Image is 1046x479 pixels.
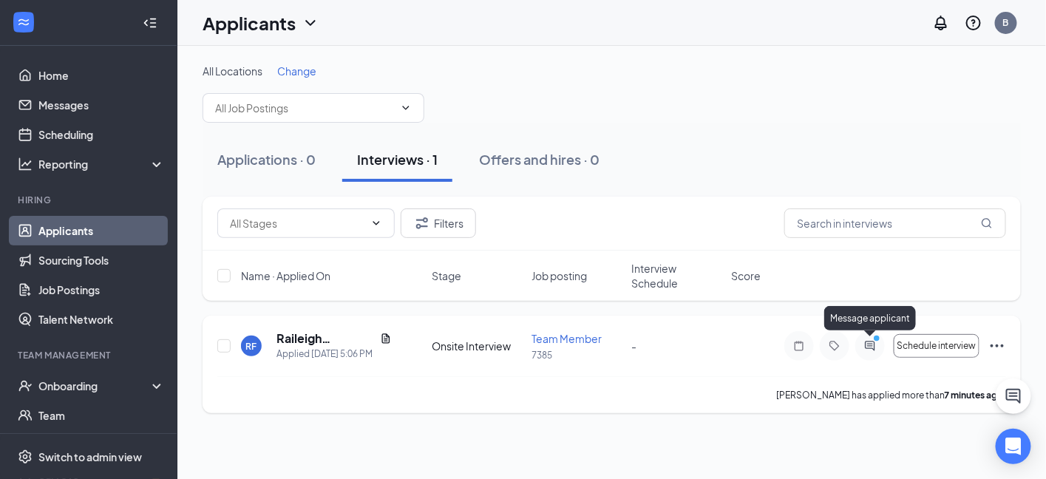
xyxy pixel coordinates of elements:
svg: ChevronDown [302,14,319,32]
h1: Applicants [203,10,296,35]
svg: Analysis [18,157,33,171]
span: Stage [432,268,461,283]
a: Talent Network [38,305,165,334]
a: Home [38,61,165,90]
div: Reporting [38,157,166,171]
div: Applied [DATE] 5:06 PM [276,347,392,361]
a: Messages [38,90,165,120]
svg: MagnifyingGlass [981,217,993,229]
div: Open Intercom Messenger [996,429,1031,464]
button: Schedule interview [894,334,979,358]
div: B [1003,16,1009,29]
a: Team [38,401,165,430]
svg: ActiveChat [861,340,879,352]
span: Score [731,268,761,283]
h5: Raileigh [PERSON_NAME] [276,330,374,347]
svg: PrimaryDot [870,334,888,346]
div: Message applicant [824,306,916,330]
div: Onsite Interview [432,339,523,353]
span: Change [277,64,316,78]
div: RF [246,340,257,353]
svg: Settings [18,449,33,464]
div: Offers and hires · 0 [479,150,600,169]
a: DocumentsCrown [38,430,165,460]
span: Name · Applied On [241,268,330,283]
svg: Collapse [143,16,157,30]
p: [PERSON_NAME] has applied more than . [776,389,1006,401]
svg: Document [380,333,392,344]
div: Switch to admin view [38,449,142,464]
a: Sourcing Tools [38,245,165,275]
p: 7385 [532,349,622,361]
svg: UserCheck [18,378,33,393]
div: Applications · 0 [217,150,316,169]
button: Filter Filters [401,208,476,238]
svg: Note [790,340,808,352]
a: Scheduling [38,120,165,149]
input: All Job Postings [215,100,394,116]
div: Team Management [18,349,162,361]
svg: Notifications [932,14,950,32]
svg: WorkstreamLogo [16,15,31,30]
span: Team Member [532,332,602,345]
div: Onboarding [38,378,152,393]
span: Schedule interview [897,341,977,351]
svg: ChevronDown [370,217,382,229]
svg: ChatActive [1005,387,1022,405]
svg: ChevronDown [400,102,412,114]
a: Job Postings [38,275,165,305]
span: - [631,339,636,353]
svg: Filter [413,214,431,232]
svg: QuestionInfo [965,14,982,32]
svg: Tag [826,340,843,352]
span: Interview Schedule [631,261,722,291]
input: All Stages [230,215,364,231]
span: All Locations [203,64,262,78]
input: Search in interviews [784,208,1006,238]
div: Interviews · 1 [357,150,438,169]
button: ChatActive [996,378,1031,414]
span: Job posting [532,268,587,283]
div: Hiring [18,194,162,206]
svg: Ellipses [988,337,1006,355]
b: 7 minutes ago [945,390,1004,401]
a: Applicants [38,216,165,245]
